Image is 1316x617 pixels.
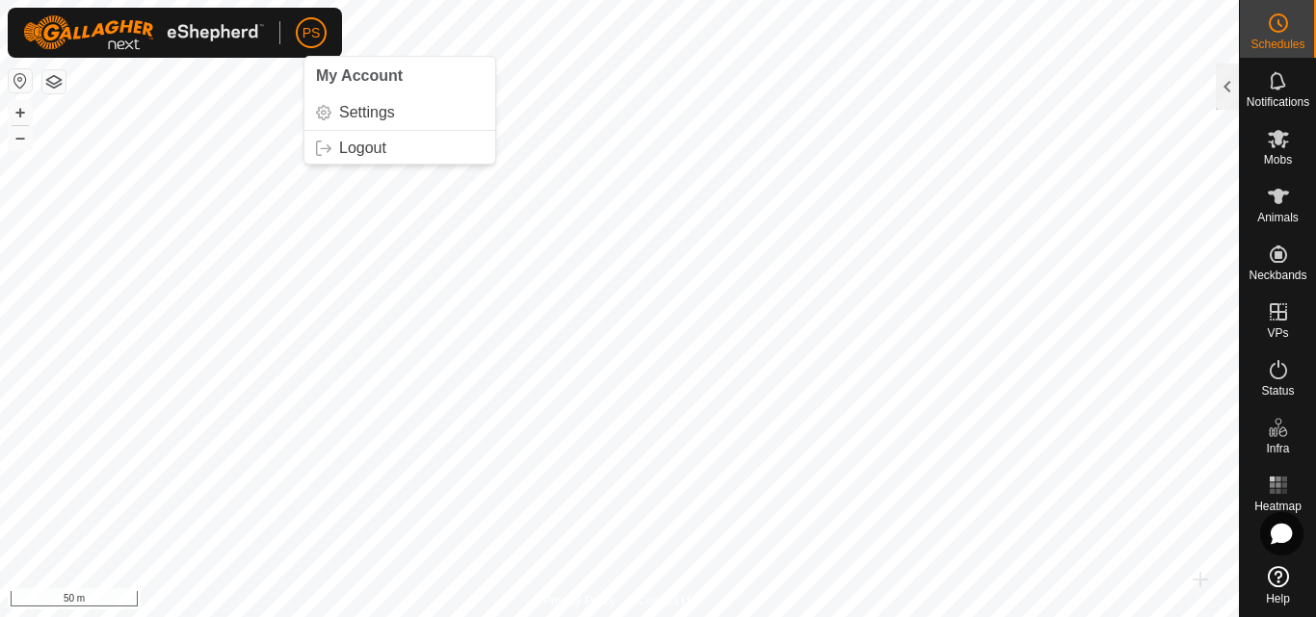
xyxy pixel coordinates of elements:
button: + [9,101,32,124]
span: My Account [316,67,403,84]
img: Gallagher Logo [23,15,264,50]
span: Notifications [1247,96,1309,108]
span: Schedules [1250,39,1304,50]
a: Contact Us [639,592,696,609]
span: VPs [1267,327,1288,339]
a: Logout [304,133,495,164]
span: Mobs [1264,154,1292,166]
span: Status [1261,385,1294,397]
a: Settings [304,97,495,128]
button: Reset Map [9,69,32,92]
span: Infra [1266,443,1289,454]
a: Privacy Policy [543,592,616,609]
span: Heatmap [1254,501,1302,512]
button: Map Layers [42,70,66,93]
span: Settings [339,105,395,120]
a: Help [1240,558,1316,612]
button: – [9,126,32,149]
span: PS [303,23,321,43]
span: Logout [339,141,386,156]
span: Help [1266,593,1290,604]
span: Neckbands [1249,270,1306,281]
span: Animals [1257,212,1299,223]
